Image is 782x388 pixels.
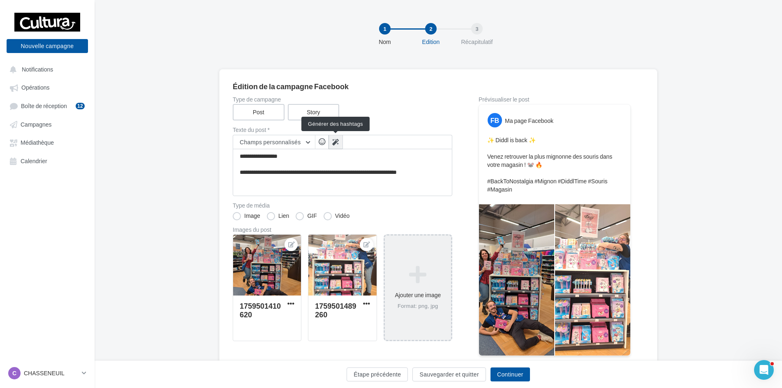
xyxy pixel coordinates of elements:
[22,66,53,73] span: Notifications
[405,38,457,46] div: Edition
[233,127,452,133] label: Texte du post *
[479,97,631,102] div: Prévisualiser le post
[479,356,631,367] div: La prévisualisation est non-contractuelle
[21,157,47,164] span: Calendrier
[24,369,79,377] p: CHASSENEUIL
[7,365,88,381] a: C CHASSENEUIL
[233,203,452,208] label: Type de média
[233,212,260,220] label: Image
[21,102,67,109] span: Boîte de réception
[240,301,281,319] div: 1759501410620
[76,103,85,109] div: 12
[5,98,90,113] a: Boîte de réception12
[487,136,622,194] p: ✨ Diddl is back ✨ Venez retrouver la plus mignonne des souris dans votre magasin ! 🐭 🔥 #BackToNos...
[233,227,452,233] div: Images du post
[359,38,411,46] div: Nom
[490,367,530,381] button: Continuer
[505,117,553,125] div: Ma page Facebook
[5,117,90,132] a: Campagnes
[451,38,503,46] div: Récapitulatif
[7,39,88,53] button: Nouvelle campagne
[21,139,54,146] span: Médiathèque
[425,23,437,35] div: 2
[315,301,356,319] div: 1759501489260
[5,80,90,95] a: Opérations
[233,83,644,90] div: Édition de la campagne Facebook
[233,104,285,120] label: Post
[5,153,90,168] a: Calendrier
[471,23,483,35] div: 3
[488,113,502,127] div: FB
[379,23,391,35] div: 1
[12,369,16,377] span: C
[5,62,86,76] button: Notifications
[267,212,289,220] label: Lien
[412,367,486,381] button: Sauvegarder et quitter
[240,139,301,145] span: Champs personnalisés
[296,212,317,220] label: GIF
[21,84,49,91] span: Opérations
[5,135,90,150] a: Médiathèque
[754,360,774,380] iframe: Intercom live chat
[233,135,315,149] button: Champs personnalisés
[21,121,52,128] span: Campagnes
[347,367,408,381] button: Étape précédente
[288,104,340,120] label: Story
[233,97,452,102] label: Type de campagne
[301,117,370,131] div: Générer des hashtags
[324,212,350,220] label: Vidéo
